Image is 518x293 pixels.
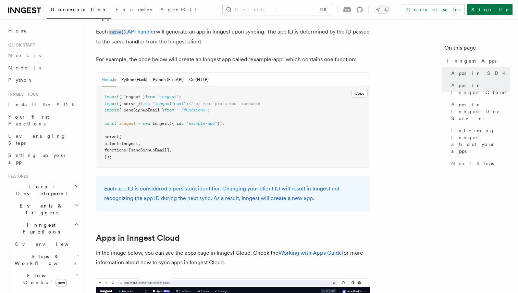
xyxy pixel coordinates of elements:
[152,101,186,106] span: "inngest/next"
[5,92,38,97] span: Inngest tour
[115,7,152,12] span: Examples
[467,4,513,15] a: Sign Up
[102,73,116,87] button: Node.js
[447,57,496,64] span: Inngest Apps
[5,183,75,197] span: Local Development
[104,155,112,159] span: });
[104,134,116,139] span: serve
[5,74,81,86] a: Python
[108,28,156,35] a: serve()API handler
[5,202,75,216] span: Events & Triggers
[5,98,81,111] a: Install the SDK
[5,130,81,149] a: Leveraging Steps
[5,111,81,130] a: Your first Functions
[8,133,66,146] span: Leveraging Steps
[157,94,179,99] span: "inngest"
[108,29,127,35] code: serve()
[160,7,197,12] span: AgentKit
[119,121,136,126] span: inngest
[444,55,510,67] a: Inngest Apps
[279,250,342,256] a: Working with Apps Guide
[5,181,81,200] button: Local Development
[448,124,510,157] a: Informing Inngest about your apps
[181,121,184,126] span: :
[111,2,156,18] a: Examples
[8,102,79,107] span: Install the SDK
[152,121,169,126] span: Inngest
[179,94,181,99] span: ;
[96,233,180,243] a: Apps in Inngest Cloud
[318,6,328,13] kbd: ⌘K
[448,79,510,98] a: Apps in Inngest Cloud
[351,89,368,98] button: Copy
[96,248,370,267] p: In the image below, you can see the apps page in Inngest Cloud. Check the for more information ab...
[12,250,81,269] button: Steps & Workflows
[8,65,41,70] span: Node.js
[5,49,81,62] a: Next.js
[104,108,119,112] span: import
[56,279,67,287] span: new
[8,53,41,58] span: Next.js
[208,108,210,112] span: ;
[119,108,164,112] span: { sendSignupEmail }
[8,152,67,165] span: Setting up your app
[451,127,510,155] span: Informing Inngest about your apps
[96,27,370,46] p: Each will generate an app in Inngest upon syncing. The app ID is determined by the ID passed to t...
[186,121,217,126] span: "example-app"
[5,149,81,168] a: Setting up your app
[12,253,76,267] span: Steps & Workflows
[104,101,119,106] span: import
[104,148,126,152] span: functions
[143,121,150,126] span: new
[15,241,85,247] span: Overview
[5,174,28,179] span: Features
[451,160,494,167] span: Next Steps
[121,141,138,146] span: inngest
[138,141,140,146] span: ,
[451,82,510,96] span: Apps in Inngest Cloud
[169,148,172,152] span: ,
[138,121,140,126] span: =
[217,121,224,126] span: });
[126,148,128,152] span: :
[448,98,510,124] a: Apps in Inngest Dev Server
[169,121,181,126] span: ({ id
[444,44,510,55] h4: On this page
[8,77,33,83] span: Python
[12,272,75,286] span: Flow Control
[104,94,119,99] span: import
[164,108,174,112] span: from
[188,101,260,106] span: // or your preferred framework
[448,157,510,170] a: Next Steps
[223,4,332,15] button: Search...⌘K
[12,269,81,289] button: Flow Controlnew
[5,42,35,48] span: Quick start
[451,70,510,77] span: Apps in SDK
[104,141,119,146] span: client
[8,114,49,126] span: Your first Functions
[374,5,391,14] button: Toggle dark mode
[402,4,465,15] a: Contact sales
[121,73,147,87] button: Python (Flask)
[104,121,116,126] span: const
[156,2,201,18] a: AgentKit
[119,101,140,106] span: { serve }
[47,2,111,19] a: Documentation
[5,200,81,219] button: Events & Triggers
[451,101,510,122] span: Apps in Inngest Dev Server
[119,141,121,146] span: :
[189,73,209,87] button: Go (HTTP)
[5,25,81,37] a: Home
[153,73,184,87] button: Python (FastAPI)
[128,148,169,152] span: [sendSignupEmail]
[140,101,150,106] span: from
[5,219,81,238] button: Inngest Functions
[5,62,81,74] a: Node.js
[176,108,208,112] span: "./functions"
[186,101,188,106] span: ;
[12,238,81,250] a: Overview
[116,134,121,139] span: ({
[448,67,510,79] a: Apps in SDK
[8,27,27,34] span: Home
[5,222,74,235] span: Inngest Functions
